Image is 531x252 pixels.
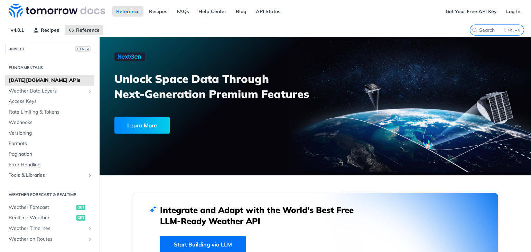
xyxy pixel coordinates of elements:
a: Learn More [114,117,281,134]
a: Realtime Weatherget [5,213,94,223]
button: Show subpages for Weather Timelines [87,226,93,231]
button: Show subpages for Weather Data Layers [87,88,93,94]
a: Recipes [29,25,63,35]
svg: Search [472,27,477,33]
button: JUMP TOCTRL-/ [5,44,94,54]
span: Weather Timelines [9,225,85,232]
a: Reference [65,25,103,35]
button: Show subpages for Weather on Routes [87,236,93,242]
a: Weather Data LayersShow subpages for Weather Data Layers [5,86,94,96]
span: [DATE][DOMAIN_NAME] APIs [9,77,93,84]
a: [DATE][DOMAIN_NAME] APIs [5,75,94,86]
span: Pagination [9,151,93,158]
a: API Status [252,6,284,17]
a: Formats [5,138,94,149]
a: Reference [112,6,143,17]
span: Reference [76,27,100,33]
h2: Fundamentals [5,65,94,71]
span: get [76,205,85,210]
span: Weather on Routes [9,236,85,243]
a: Access Keys [5,96,94,107]
span: Tools & Libraries [9,172,85,179]
a: Pagination [5,149,94,159]
span: Error Handling [9,162,93,168]
span: Access Keys [9,98,93,105]
span: Recipes [41,27,59,33]
a: Webhooks [5,117,94,128]
span: Rate Limiting & Tokens [9,109,93,116]
a: Versioning [5,128,94,138]
a: Error Handling [5,160,94,170]
span: CTRL-/ [75,46,91,52]
a: Log In [502,6,524,17]
a: Recipes [145,6,171,17]
a: Rate Limiting & Tokens [5,107,94,117]
button: Show subpages for Tools & Libraries [87,173,93,178]
span: Webhooks [9,119,93,126]
a: Weather on RoutesShow subpages for Weather on Routes [5,234,94,244]
span: Versioning [9,130,93,137]
h3: Unlock Space Data Through Next-Generation Premium Features [114,71,323,101]
img: NextGen [114,52,145,61]
a: Weather Forecastget [5,202,94,213]
a: Weather TimelinesShow subpages for Weather Timelines [5,223,94,234]
span: Realtime Weather [9,214,75,221]
a: Get Your Free API Key [442,6,501,17]
span: v4.0.1 [7,25,28,35]
img: Tomorrow.io Weather API Docs [9,4,105,18]
h2: Weather Forecast & realtime [5,192,94,198]
span: Weather Forecast [9,204,75,211]
kbd: CTRL-K [503,27,522,33]
h2: Integrate and Adapt with the World’s Best Free LLM-Ready Weather API [160,204,364,226]
a: Blog [232,6,250,17]
a: Help Center [195,6,230,17]
span: get [76,215,85,221]
span: Formats [9,140,93,147]
span: Weather Data Layers [9,88,85,95]
a: Tools & LibrariesShow subpages for Tools & Libraries [5,170,94,181]
a: FAQs [173,6,193,17]
div: Learn More [114,117,170,134]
